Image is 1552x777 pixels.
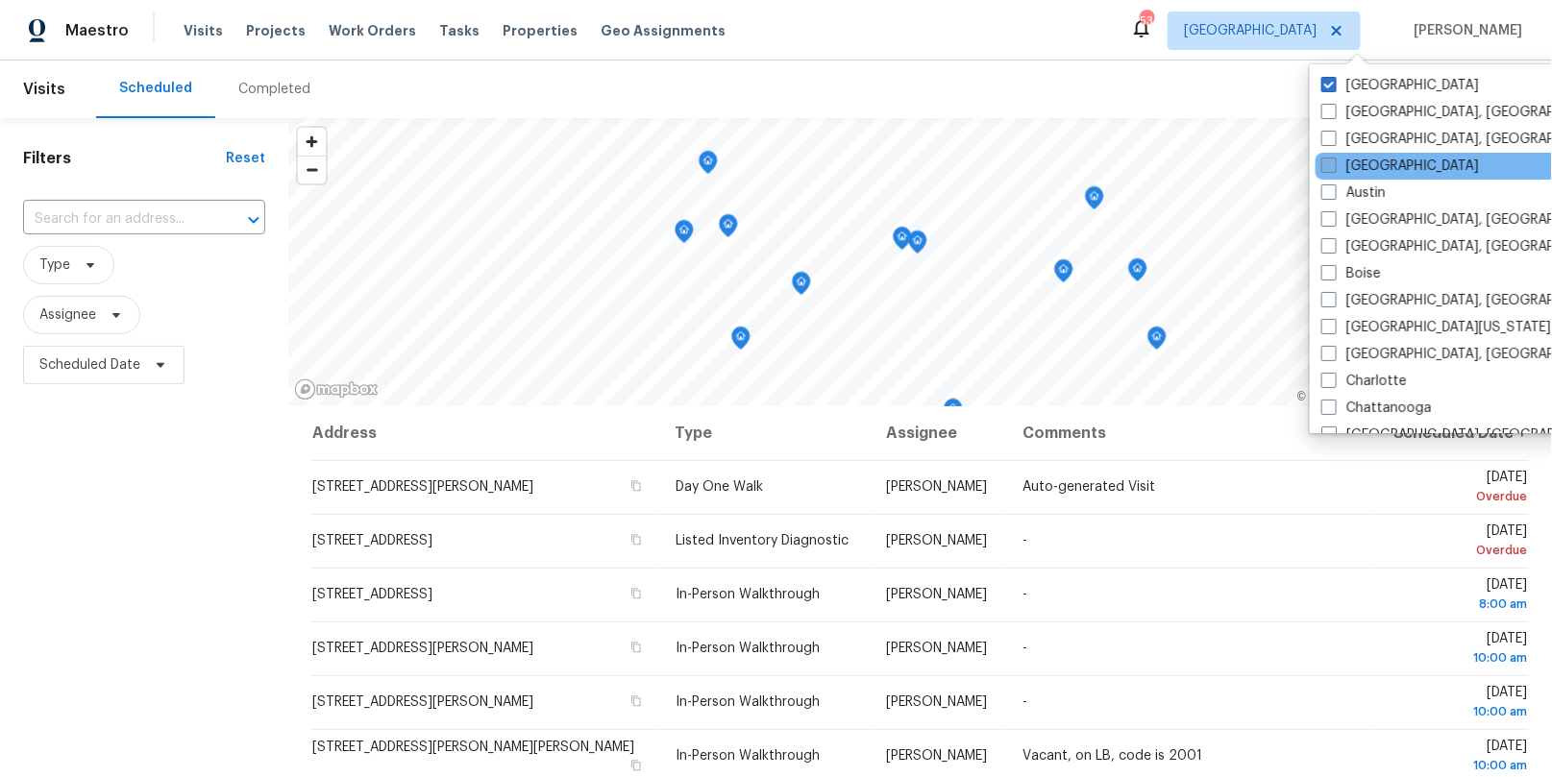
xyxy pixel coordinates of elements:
span: [PERSON_NAME] [886,642,987,655]
span: Type [39,255,70,275]
span: In-Person Walkthrough [676,695,820,709]
div: Map marker [944,399,963,428]
span: [STREET_ADDRESS][PERSON_NAME] [312,695,533,709]
div: Map marker [1085,186,1104,216]
button: Copy Address [628,639,645,656]
div: Map marker [719,214,738,244]
div: Map marker [1128,258,1147,288]
div: Map marker [1054,259,1073,289]
span: - [1022,695,1027,709]
div: 10:00 am [1388,648,1528,668]
h1: Filters [23,149,226,168]
div: Reset [226,149,265,168]
button: Open [240,206,267,233]
th: Type [660,406,872,460]
th: Address [311,406,660,460]
div: Map marker [792,272,811,302]
span: [DATE] [1388,578,1528,614]
span: Maestro [65,21,129,40]
div: Map marker [893,227,912,256]
span: [DATE] [1388,524,1528,560]
a: Mapbox homepage [294,378,379,401]
div: 8:00 am [1388,595,1528,614]
span: Geo Assignments [601,21,726,40]
div: Map marker [675,220,694,250]
div: Overdue [1388,487,1528,506]
button: Zoom out [298,156,326,183]
span: [PERSON_NAME] [886,534,987,547]
span: Listed Inventory Diagnostic [676,534,849,547]
div: 53 [1140,12,1153,31]
button: Copy Address [628,757,645,774]
div: Scheduled [119,79,192,98]
span: [GEOGRAPHIC_DATA] [1184,21,1317,40]
div: 10:00 am [1388,702,1528,721]
span: Scheduled Date [39,355,140,375]
span: Auto-generated Visit [1022,480,1155,494]
span: Work Orders [329,21,416,40]
div: Completed [238,80,310,99]
a: Mapbox [1297,390,1350,403]
span: Vacant, on LB, code is 2001 [1022,749,1202,763]
div: Map marker [699,151,718,181]
label: Austin [1321,183,1386,203]
div: Overdue [1388,541,1528,560]
span: [STREET_ADDRESS] [312,588,432,601]
span: In-Person Walkthrough [676,588,820,601]
button: Zoom in [298,128,326,156]
span: [PERSON_NAME] [886,480,987,494]
span: Day One Walk [676,480,763,494]
span: Zoom out [298,157,326,183]
div: Map marker [1147,327,1167,356]
span: [DATE] [1388,740,1528,775]
span: [PERSON_NAME] [886,749,987,763]
th: Comments [1007,406,1372,460]
label: Charlotte [1321,372,1407,391]
button: Copy Address [628,692,645,710]
span: Projects [246,21,306,40]
span: [DATE] [1388,471,1528,506]
label: [GEOGRAPHIC_DATA] [1321,157,1479,176]
span: [DATE] [1388,632,1528,668]
label: Boise [1321,264,1381,283]
div: 10:00 am [1388,756,1528,775]
input: Search for an address... [23,205,211,234]
span: [PERSON_NAME] [886,588,987,601]
span: [STREET_ADDRESS][PERSON_NAME] [312,642,533,655]
span: [DATE] [1388,686,1528,721]
span: - [1022,588,1027,601]
span: Assignee [39,305,96,325]
button: Copy Address [628,531,645,548]
div: Map marker [908,231,927,260]
span: [PERSON_NAME] [1407,21,1523,40]
label: Chattanooga [1321,399,1432,418]
span: - [1022,534,1027,547]
span: [STREET_ADDRESS][PERSON_NAME] [312,480,533,494]
span: Properties [503,21,578,40]
th: Scheduled Date ↑ [1372,406,1529,460]
span: - [1022,642,1027,655]
button: Copy Address [628,477,645,495]
span: Tasks [439,24,480,37]
span: Visits [184,21,223,40]
label: [GEOGRAPHIC_DATA] [1321,76,1479,95]
div: Map marker [731,327,751,356]
span: In-Person Walkthrough [676,749,820,763]
button: Copy Address [628,585,645,602]
th: Assignee [871,406,1007,460]
span: [STREET_ADDRESS][PERSON_NAME][PERSON_NAME] [312,741,634,754]
span: In-Person Walkthrough [676,642,820,655]
span: [STREET_ADDRESS] [312,534,432,547]
span: Visits [23,68,65,110]
span: [PERSON_NAME] [886,695,987,709]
